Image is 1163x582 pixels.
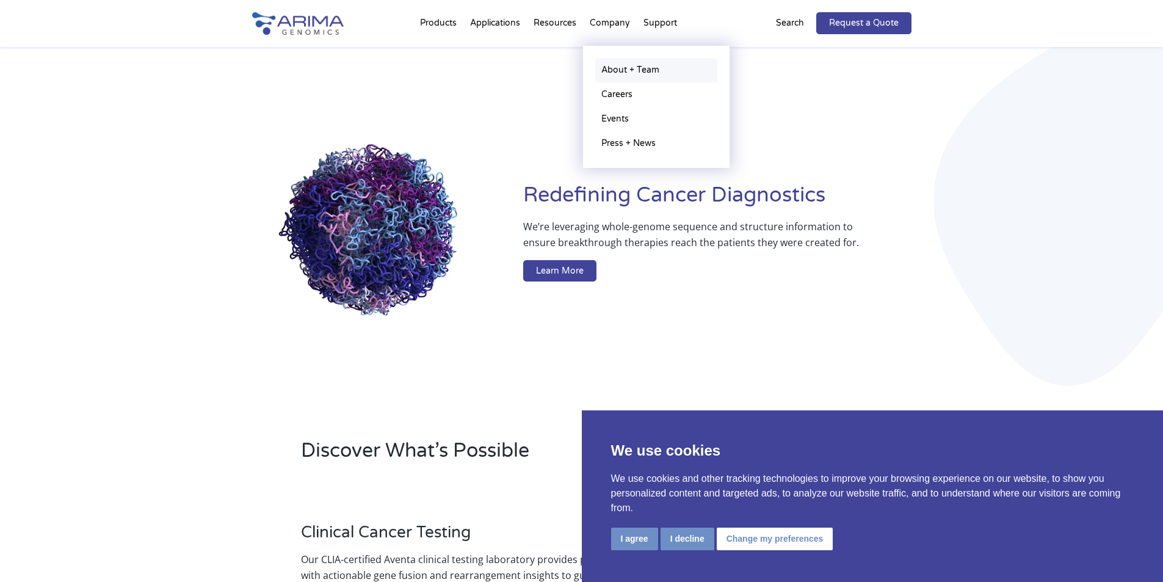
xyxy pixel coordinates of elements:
button: I decline [661,528,714,550]
img: Arima-Genomics-logo [252,12,344,35]
h2: Discover What’s Possible [301,437,737,474]
p: We use cookies [611,440,1134,462]
a: About + Team [595,58,717,82]
a: Careers [595,82,717,107]
a: Learn More [523,260,596,282]
p: We use cookies and other tracking technologies to improve your browsing experience on our website... [611,471,1134,515]
button: I agree [611,528,658,550]
h1: Redefining Cancer Diagnostics [523,181,911,219]
a: Press + News [595,131,717,156]
p: Search [776,15,804,31]
a: Request a Quote [816,12,911,34]
p: We’re leveraging whole-genome sequence and structure information to ensure breakthrough therapies... [523,219,862,260]
button: Change my preferences [717,528,833,550]
h3: Clinical Cancer Testing [301,523,633,551]
a: Events [595,107,717,131]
